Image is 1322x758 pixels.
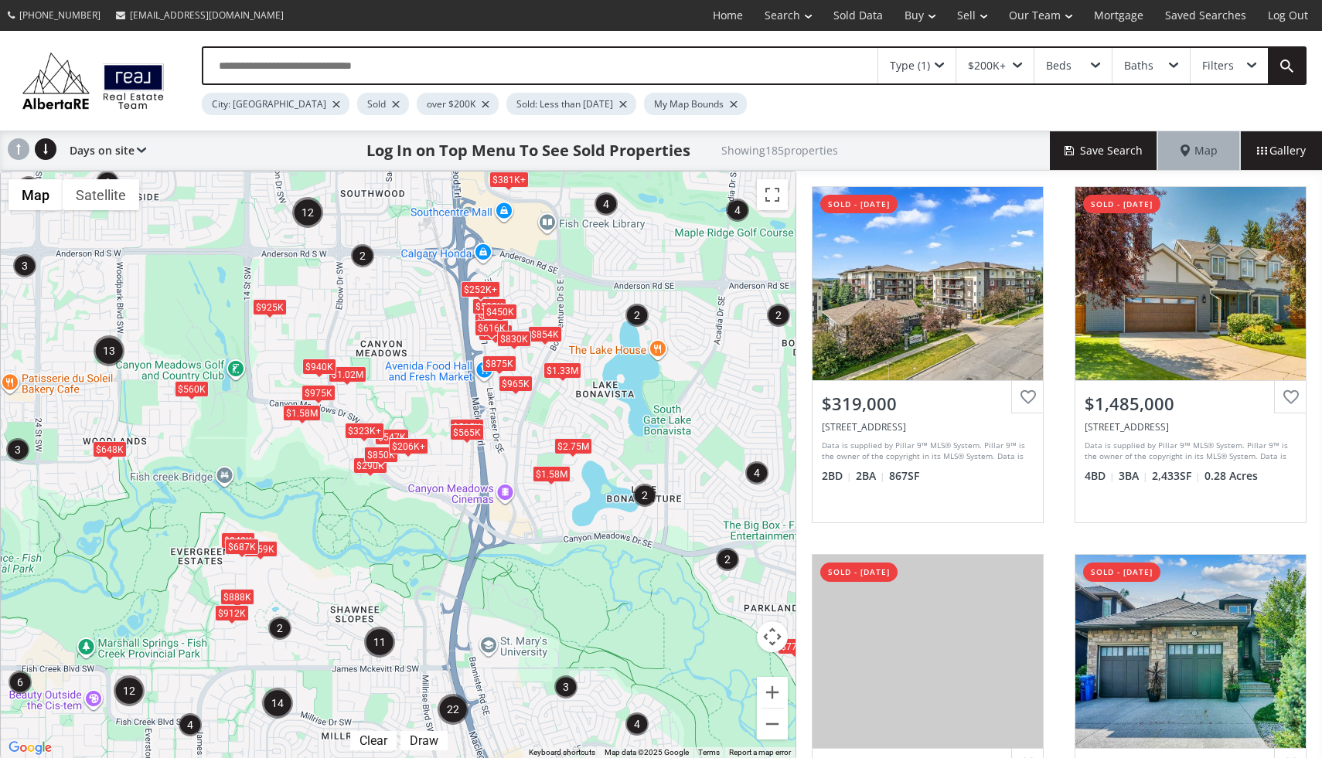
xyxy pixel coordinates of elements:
div: $854K [528,326,562,342]
div: $319,000 [822,392,1034,416]
div: Days on site [62,131,146,170]
div: $925K [253,299,287,315]
button: Zoom in [757,677,788,708]
div: $1.58M [283,405,321,421]
div: 11 [364,627,395,658]
div: $912K [215,606,249,622]
div: Draw [406,733,442,748]
div: Type (1) [890,60,930,71]
div: Beds [1046,60,1072,71]
div: 6 [96,171,119,194]
div: $1.33M [543,362,581,379]
span: 2,433 SF [1152,468,1201,484]
div: $648K [93,441,127,457]
div: Data is supplied by Pillar 9™ MLS® System. Pillar 9™ is the owner of the copyright in its MLS® Sy... [822,440,1030,463]
div: $450K [483,304,517,320]
div: $840K [221,532,255,549]
div: $200K+ [968,60,1006,71]
div: 12 [114,675,145,706]
div: 22 [438,694,468,725]
div: $965K [499,376,533,393]
div: $940K [302,359,336,375]
div: $888K [220,589,254,605]
div: $759K [244,541,278,557]
div: 2 [268,617,291,640]
div: 3 [6,438,29,461]
div: 3 [554,675,578,699]
button: Toggle fullscreen view [757,179,788,210]
div: City: [GEOGRAPHIC_DATA] [202,93,349,115]
div: $515K [450,419,484,435]
span: 867 SF [889,468,919,484]
div: $770K [778,638,812,654]
div: Data is supplied by Pillar 9™ MLS® System. Pillar 9™ is the owner of the copyright in its MLS® Sy... [1085,440,1293,463]
div: $975K [302,386,336,402]
div: $830K [497,331,531,347]
img: Logo [15,49,171,114]
h1: Log In on Top Menu To See Sold Properties [366,140,690,161]
div: 4 [745,461,768,484]
span: 3 BA [1119,468,1148,484]
span: Map data ©2025 Google [605,748,689,756]
a: sold - [DATE]$1,485,000[STREET_ADDRESS]Data is supplied by Pillar 9™ MLS® System. Pillar 9™ is th... [1059,171,1322,539]
div: 12 [292,197,323,228]
div: 4 [179,713,202,736]
a: Terms [698,748,720,756]
a: Report a map error [729,748,791,756]
span: 0.28 Acres [1204,468,1258,484]
button: Show satellite imagery [63,179,139,210]
div: $616K [475,320,509,336]
div: $850K [364,447,398,464]
div: $2.75M [554,439,592,455]
div: $687K [225,539,259,555]
div: 4 [625,712,649,736]
div: $1.58M [533,467,571,483]
div: 2 [716,548,739,571]
div: $1,485,000 [1085,392,1296,416]
button: Keyboard shortcuts [529,747,595,758]
div: $1.02M [329,366,366,382]
div: $252K+ [461,281,500,297]
div: Click to clear. [350,733,397,748]
button: Show street map [9,179,63,210]
div: Baths [1124,60,1153,71]
div: Sold [357,93,409,115]
div: 435 Wilverside Way SE, Calgary, AB T2J 1Z6 [1085,420,1296,433]
button: Map camera controls [757,621,788,652]
div: 4 [17,176,40,199]
span: 4 BD [1085,468,1115,484]
div: 2 [633,484,656,507]
div: My Map Bounds [644,93,747,115]
div: 4 [595,192,618,216]
div: 3 [13,254,36,277]
a: Open this area in Google Maps (opens a new window) [5,738,56,758]
span: Gallery [1257,143,1306,158]
div: $875K [482,355,516,372]
div: 6 [9,671,32,694]
a: [EMAIL_ADDRESS][DOMAIN_NAME] [108,1,291,29]
div: Map [1158,131,1240,170]
span: 2 BA [856,468,885,484]
div: Sold: Less than [DATE] [506,93,636,115]
div: over $200K [417,93,499,115]
div: $590K [472,298,506,314]
div: $560K [175,381,209,397]
div: 4 [726,199,749,222]
span: [PHONE_NUMBER] [19,8,101,22]
div: 2 [625,304,649,327]
div: Filters [1202,60,1234,71]
button: Zoom out [757,709,788,739]
div: $547K [375,430,409,446]
span: [EMAIL_ADDRESS][DOMAIN_NAME] [130,8,284,22]
div: $381K+ [489,172,529,188]
div: Gallery [1240,131,1322,170]
div: 2 [351,244,374,267]
img: Google [5,738,56,758]
div: 14 [262,688,293,719]
div: 23 Millrise Drive SW #228, Calgary, AB T2Y 3V1 [822,420,1034,433]
h2: Showing 185 properties [721,144,838,156]
div: $206K+ [389,438,428,454]
div: $323K+ [345,423,384,439]
button: Save Search [1050,131,1158,170]
div: 2 [767,304,790,327]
